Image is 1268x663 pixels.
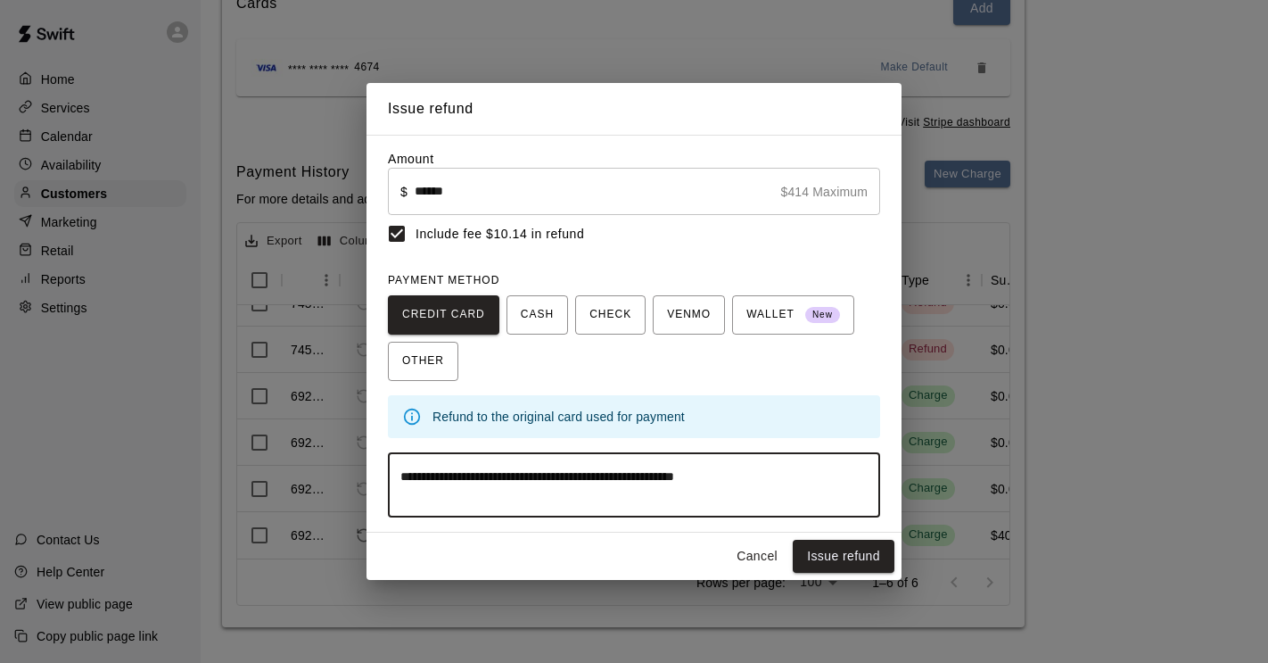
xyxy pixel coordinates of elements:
span: CHECK [589,301,631,329]
button: CHECK [575,295,646,335]
button: OTHER [388,342,458,381]
span: New [805,303,840,327]
button: Issue refund [793,540,894,573]
p: $414 Maximum [780,183,868,201]
p: $ [400,183,408,201]
span: VENMO [667,301,711,329]
button: VENMO [653,295,725,335]
span: WALLET [746,301,840,329]
span: OTHER [402,347,444,376]
button: CASH [506,295,568,335]
button: CREDIT CARD [388,295,499,335]
div: Refund to the original card used for payment [432,401,866,433]
label: Amount [388,152,434,166]
button: WALLET New [732,295,854,335]
span: CASH [521,301,554,329]
span: Include fee $10.14 in refund [416,225,584,244]
button: Cancel [729,540,786,573]
span: PAYMENT METHOD [388,274,499,286]
h2: Issue refund [366,83,902,135]
span: CREDIT CARD [402,301,485,329]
